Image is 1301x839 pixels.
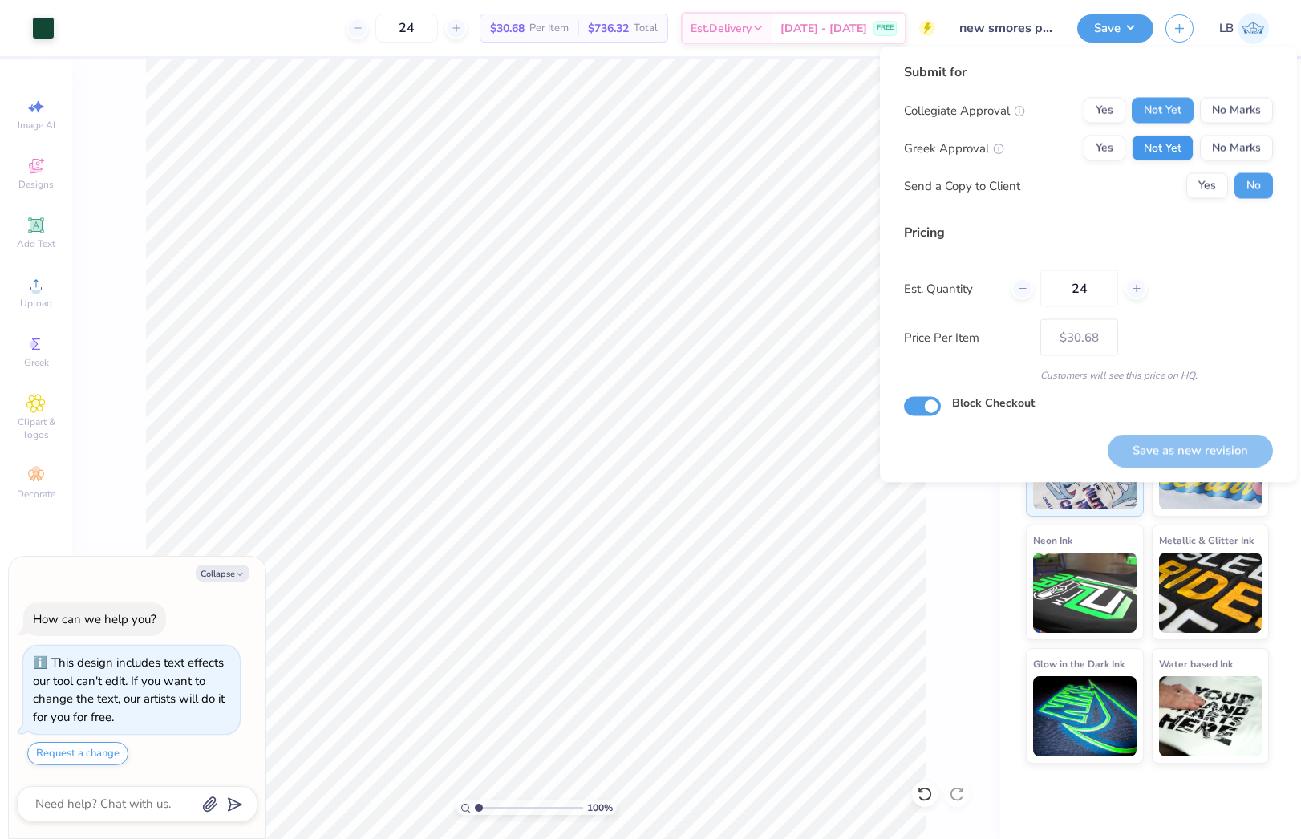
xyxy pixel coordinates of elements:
div: Submit for [904,63,1273,82]
input: Untitled Design [947,12,1065,44]
span: Upload [20,297,52,310]
span: Est. Delivery [691,20,752,37]
button: Yes [1084,98,1125,124]
span: $30.68 [490,20,525,37]
span: FREE [877,22,894,34]
label: Price Per Item [904,328,1028,347]
div: This design includes text effects our tool can't edit. If you want to change the text, our artist... [33,655,225,725]
div: Send a Copy to Client [904,176,1020,195]
button: No Marks [1200,98,1273,124]
span: Designs [18,178,54,191]
span: Decorate [17,488,55,501]
div: Pricing [904,223,1273,242]
span: Glow in the Dark Ink [1033,655,1125,672]
button: Collapse [196,565,249,582]
input: – – [1040,270,1118,307]
span: $736.32 [588,20,629,37]
span: LB [1219,19,1234,38]
label: Block Checkout [952,395,1035,411]
img: Glow in the Dark Ink [1033,676,1137,756]
button: Not Yet [1132,98,1194,124]
span: Per Item [529,20,569,37]
button: No Marks [1200,136,1273,161]
span: Image AI [18,119,55,132]
img: Water based Ink [1159,676,1262,756]
button: Save [1077,14,1153,43]
img: Metallic & Glitter Ink [1159,553,1262,633]
label: Est. Quantity [904,279,999,298]
div: Customers will see this price on HQ. [904,368,1273,383]
button: No [1234,173,1273,199]
span: Greek [24,356,49,369]
a: LB [1219,13,1269,44]
div: Greek Approval [904,139,1004,157]
button: Yes [1186,173,1228,199]
input: – – [375,14,438,43]
button: Yes [1084,136,1125,161]
img: Neon Ink [1033,553,1137,633]
span: Add Text [17,237,55,250]
img: Laken Brown [1238,13,1269,44]
span: Neon Ink [1033,532,1072,549]
button: Not Yet [1132,136,1194,161]
span: Total [634,20,658,37]
span: [DATE] - [DATE] [780,20,867,37]
div: How can we help you? [33,611,156,627]
span: 100 % [587,800,613,815]
span: Metallic & Glitter Ink [1159,532,1254,549]
span: Water based Ink [1159,655,1233,672]
div: Collegiate Approval [904,101,1025,120]
span: Clipart & logos [8,415,64,441]
button: Request a change [27,742,128,765]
